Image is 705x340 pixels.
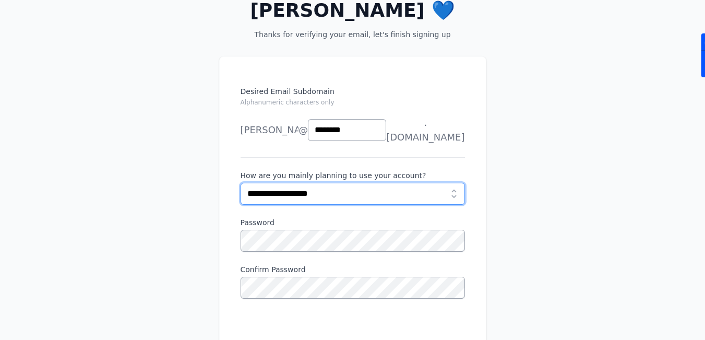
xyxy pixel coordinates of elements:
span: @ [298,123,308,137]
li: [PERSON_NAME] [241,120,298,140]
span: .[DOMAIN_NAME] [386,115,464,145]
small: Alphanumeric characters only [241,99,334,106]
label: How are you mainly planning to use your account? [241,170,465,181]
p: Thanks for verifying your email, let's finish signing up [236,29,470,40]
label: Password [241,217,465,228]
label: Desired Email Subdomain [241,86,465,113]
label: Confirm Password [241,264,465,275]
